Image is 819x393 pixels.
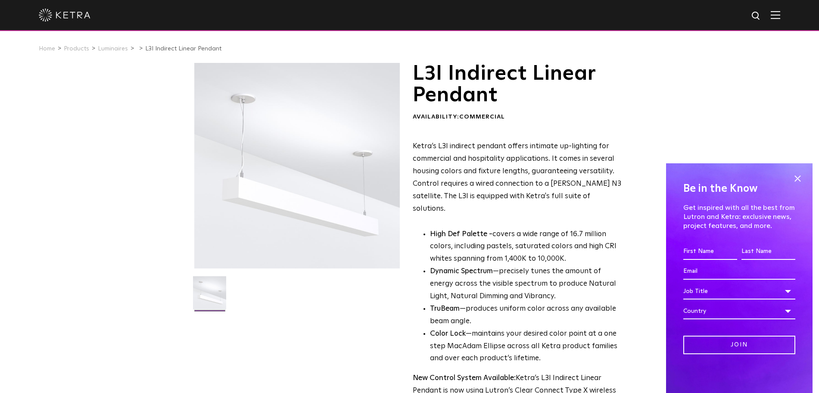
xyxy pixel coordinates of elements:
p: covers a wide range of 16.7 million colors, including pastels, saturated colors and high CRI whit... [430,228,623,266]
strong: New Control System Available: [413,374,516,382]
strong: Dynamic Spectrum [430,268,493,275]
h1: L3I Indirect Linear Pendant [413,63,623,106]
div: Availability: [413,113,623,122]
input: Join [683,336,795,354]
span: Commercial [459,114,505,120]
li: —maintains your desired color point at a one step MacAdam Ellipse across all Ketra product famili... [430,328,623,365]
a: Home [39,46,55,52]
p: Ketra’s L3I indirect pendant offers intimate up-lighting for commercial and hospitality applicati... [413,140,623,215]
img: ketra-logo-2019-white [39,9,90,22]
input: First Name [683,243,737,260]
a: Products [64,46,89,52]
li: —produces uniform color across any available beam angle. [430,303,623,328]
h4: Be in the Know [683,181,795,197]
div: Country [683,303,795,319]
img: Hamburger%20Nav.svg [771,11,780,19]
li: —precisely tunes the amount of energy across the visible spectrum to produce Natural Light, Natur... [430,265,623,303]
input: Last Name [741,243,795,260]
strong: Color Lock [430,330,466,337]
strong: High Def Palette - [430,231,492,238]
a: L3I Indirect Linear Pendant [145,46,221,52]
img: L3I-Linear-2021-Web-Square [193,276,226,316]
p: Get inspired with all the best from Lutron and Ketra: exclusive news, project features, and more. [683,203,795,230]
a: Luminaires [98,46,128,52]
div: Job Title [683,283,795,299]
input: Email [683,263,795,280]
strong: TruBeam [430,305,460,312]
img: search icon [751,11,762,22]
